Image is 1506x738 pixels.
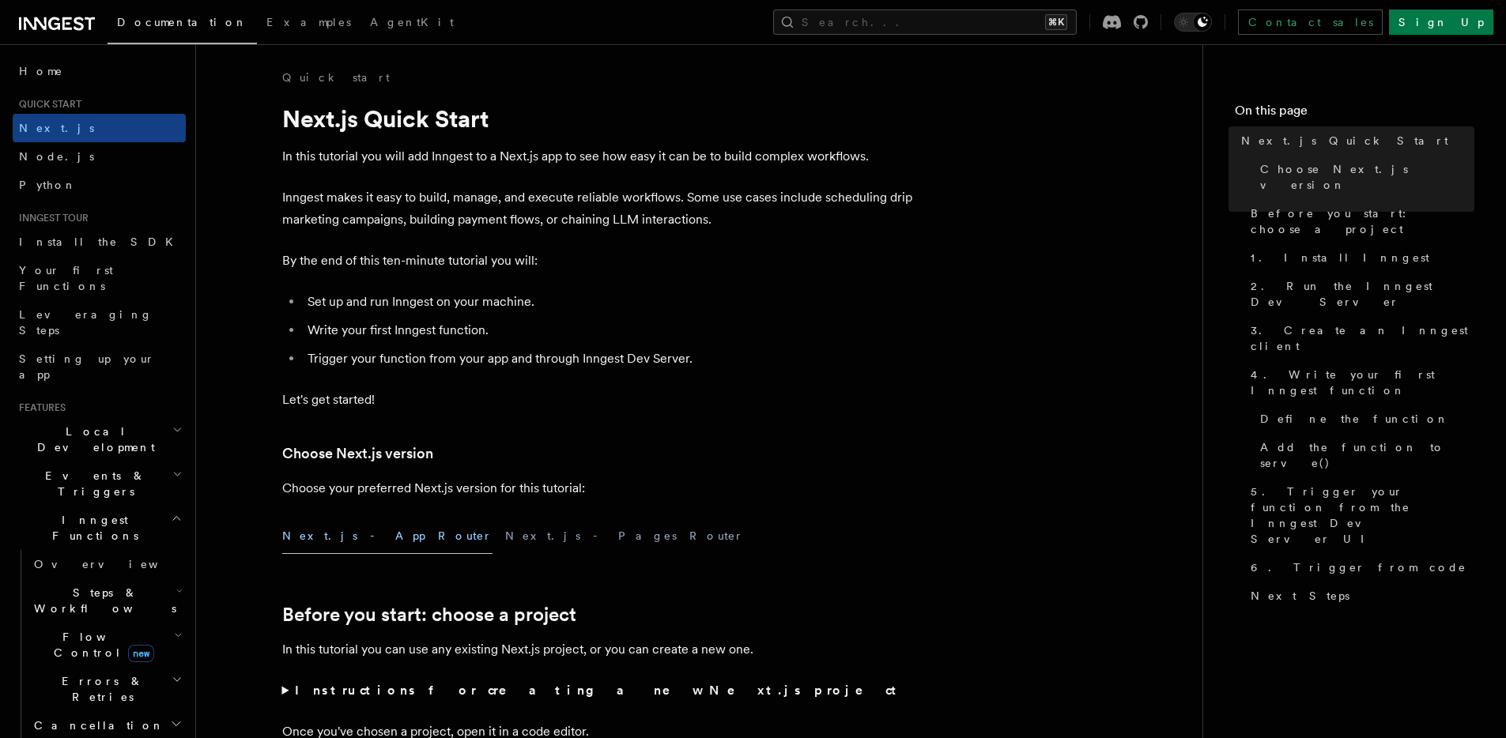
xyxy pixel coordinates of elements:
[282,680,915,702] summary: Instructions for creating a new Next.js project
[13,212,89,224] span: Inngest tour
[28,550,186,578] a: Overview
[1260,161,1474,193] span: Choose Next.js version
[128,645,154,662] span: new
[1244,582,1474,610] a: Next Steps
[1241,133,1448,149] span: Next.js Quick Start
[13,228,186,256] a: Install the SDK
[282,442,433,465] a: Choose Next.js version
[13,114,186,142] a: Next.js
[1244,316,1474,360] a: 3. Create an Inngest client
[19,235,183,248] span: Install the SDK
[282,104,915,133] h1: Next.js Quick Start
[19,264,113,292] span: Your first Functions
[19,308,153,337] span: Leveraging Steps
[1260,411,1449,427] span: Define the function
[19,150,94,163] span: Node.js
[13,461,186,506] button: Events & Triggers
[1174,13,1212,32] button: Toggle dark mode
[28,629,174,661] span: Flow Control
[13,512,171,544] span: Inngest Functions
[28,623,186,667] button: Flow Controlnew
[28,578,186,623] button: Steps & Workflows
[1244,553,1474,582] a: 6. Trigger from code
[28,717,164,733] span: Cancellation
[1251,205,1474,237] span: Before you start: choose a project
[13,424,172,455] span: Local Development
[303,348,915,370] li: Trigger your function from your app and through Inngest Dev Server.
[108,5,257,44] a: Documentation
[13,171,186,199] a: Python
[19,122,94,134] span: Next.js
[1254,405,1474,433] a: Define the function
[282,186,915,231] p: Inngest makes it easy to build, manage, and execute reliable workflows. Some use cases include sc...
[266,16,351,28] span: Examples
[1238,9,1383,35] a: Contact sales
[773,9,1077,35] button: Search...⌘K
[1251,367,1474,398] span: 4. Write your first Inngest function
[19,63,63,79] span: Home
[1251,278,1474,310] span: 2. Run the Inngest Dev Server
[1251,322,1474,354] span: 3. Create an Inngest client
[1251,484,1474,547] span: 5. Trigger your function from the Inngest Dev Server UI
[1254,155,1474,199] a: Choose Next.js version
[13,468,172,499] span: Events & Triggers
[1260,439,1474,471] span: Add the function to serve()
[1389,9,1493,35] a: Sign Up
[1251,588,1349,604] span: Next Steps
[295,683,903,698] strong: Instructions for creating a new Next.js project
[1251,250,1429,265] span: 1. Install Inngest
[13,401,66,414] span: Features
[257,5,360,43] a: Examples
[19,352,155,381] span: Setting up your app
[282,477,915,499] p: Choose your preferred Next.js version for this tutorial:
[13,142,186,171] a: Node.js
[282,250,915,272] p: By the end of this ten-minute tutorial you will:
[28,673,172,705] span: Errors & Retries
[1244,243,1474,272] a: 1. Install Inngest
[28,585,176,616] span: Steps & Workflows
[370,16,454,28] span: AgentKit
[1045,14,1067,30] kbd: ⌘K
[13,256,186,300] a: Your first Functions
[1244,199,1474,243] a: Before you start: choose a project
[117,16,247,28] span: Documentation
[303,291,915,313] li: Set up and run Inngest on your machine.
[1251,559,1466,575] span: 6. Trigger from code
[19,179,77,191] span: Python
[303,319,915,341] li: Write your first Inngest function.
[1235,101,1474,126] h4: On this page
[13,417,186,461] button: Local Development
[13,506,186,550] button: Inngest Functions
[282,70,390,85] a: Quick start
[13,57,186,85] a: Home
[282,604,576,626] a: Before you start: choose a project
[282,145,915,168] p: In this tutorial you will add Inngest to a Next.js app to see how easy it can be to build complex...
[13,345,186,389] a: Setting up your app
[34,558,197,570] span: Overview
[13,300,186,345] a: Leveraging Steps
[1244,477,1474,553] a: 5. Trigger your function from the Inngest Dev Server UI
[505,518,744,554] button: Next.js - Pages Router
[1235,126,1474,155] a: Next.js Quick Start
[1254,433,1474,477] a: Add the function to serve()
[282,389,915,411] p: Let's get started!
[1244,360,1474,405] a: 4. Write your first Inngest function
[13,98,81,111] span: Quick start
[360,5,463,43] a: AgentKit
[282,518,493,554] button: Next.js - App Router
[1244,272,1474,316] a: 2. Run the Inngest Dev Server
[282,638,915,661] p: In this tutorial you can use any existing Next.js project, or you can create a new one.
[28,667,186,711] button: Errors & Retries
